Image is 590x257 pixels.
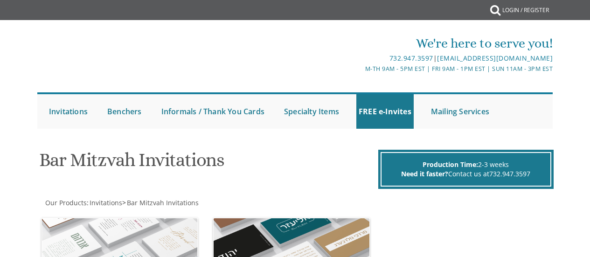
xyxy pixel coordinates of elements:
span: > [122,198,199,207]
div: 2-3 weeks Contact us at [381,152,551,187]
span: Bar Mitzvah Invitations [127,198,199,207]
a: Specialty Items [282,94,341,129]
a: Bar Mitzvah Invitations [126,198,199,207]
a: Mailing Services [429,94,492,129]
a: Informals / Thank You Cards [159,94,267,129]
a: 732.947.3597 [489,169,530,178]
h1: Bar Mitzvah Invitations [39,150,376,177]
a: Benchers [105,94,144,129]
a: [EMAIL_ADDRESS][DOMAIN_NAME] [437,54,553,63]
a: FREE e-Invites [356,94,414,129]
div: : [37,198,295,208]
div: | [209,53,553,64]
div: M-Th 9am - 5pm EST | Fri 9am - 1pm EST | Sun 11am - 3pm EST [209,64,553,74]
span: Need it faster? [401,169,448,178]
div: We're here to serve you! [209,34,553,53]
a: Invitations [47,94,90,129]
span: Invitations [90,198,122,207]
span: Production Time: [423,160,478,169]
a: 732.947.3597 [389,54,433,63]
a: Our Products [44,198,87,207]
a: Invitations [89,198,122,207]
